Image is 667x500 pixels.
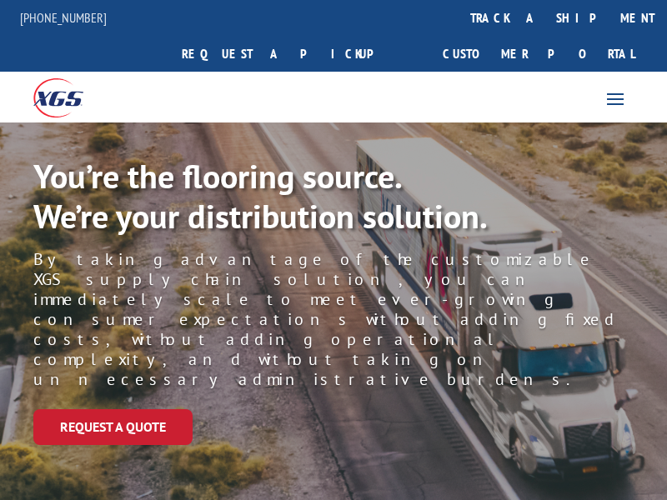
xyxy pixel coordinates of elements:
a: [PHONE_NUMBER] [20,9,107,26]
a: Request a pickup [169,36,410,72]
p: You’re the flooring source. We’re your distribution solution. [33,156,615,236]
a: Customer Portal [430,36,647,72]
a: Request a Quote [33,409,193,445]
p: By taking advantage of the customizable XGS supply chain solution, you can immediately scale to m... [33,249,634,389]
